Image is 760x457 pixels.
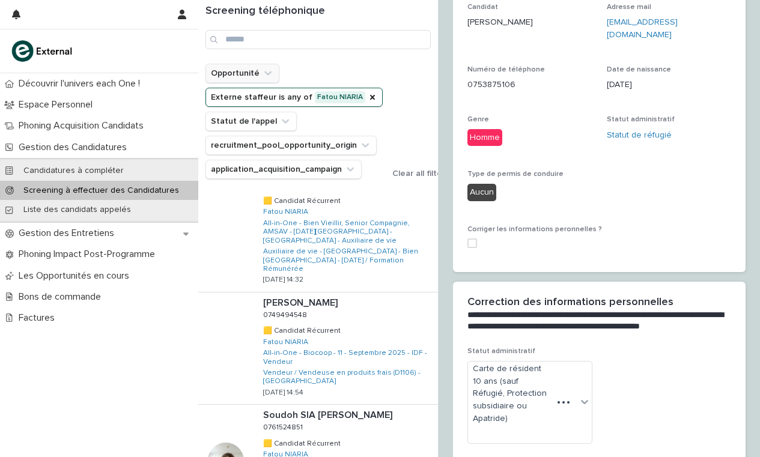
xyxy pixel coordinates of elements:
[14,205,141,215] p: Liste des candidats appelés
[263,195,343,205] p: 🟨 Candidat Récurrent
[607,129,672,142] a: Statut de réfugié
[14,78,150,89] p: Découvrir l'univers each One !
[467,296,673,309] h2: Correction des informations personnelles
[263,349,433,366] a: All-in-One - Biocoop - 11 - Septembre 2025 - IDF - Vendeur
[205,88,383,107] button: Externe staffeur
[263,247,433,273] a: Auxiliaire de vie - [GEOGRAPHIC_DATA] - Bien [GEOGRAPHIC_DATA] - [DATE] / Formation Rémunérée
[263,389,303,397] p: [DATE] 14:54
[467,129,502,147] div: Homme
[383,169,449,178] button: Clear all filters
[607,116,675,123] span: Statut administratif
[263,295,340,309] p: [PERSON_NAME]
[467,226,602,233] span: Corriger les informations peronnelles ?
[198,162,438,292] a: [PERSON_NAME] france BROYARD[PERSON_NAME] france BROYARD 07848836430784883643 🟨 Candidat Récurren...
[263,219,433,245] a: All-in-One - Bien Vieillir, Senior Compagnie, AMSAV - [DATE][GEOGRAPHIC_DATA] - [GEOGRAPHIC_DATA]...
[263,208,308,216] a: Fatou NIARIA
[263,369,433,386] a: Vendeur / Vendeuse en produits frais (D1106) - [GEOGRAPHIC_DATA]
[14,186,189,196] p: Screening à effectuer des Candidatures
[263,309,309,319] p: 0749494548
[467,116,489,123] span: Genre
[263,437,343,448] p: 🟨 Candidat Récurrent
[14,291,111,303] p: Bons de commande
[205,160,362,179] button: application_acquisition_campaign
[14,142,136,153] p: Gestion des Candidatures
[607,79,732,91] p: [DATE]
[14,120,153,132] p: Phoning Acquisition Candidats
[205,136,377,155] button: recruitment_pool_opportunity_origin
[205,5,431,18] h1: Screening téléphonique
[14,249,165,260] p: Phoning Impact Post-Programme
[263,407,395,421] p: Soudoh SIA [PERSON_NAME]
[14,312,64,324] p: Factures
[14,166,133,176] p: Candidatures à compléter
[467,348,535,355] span: Statut administratif
[467,171,564,178] span: Type de permis de conduire
[473,363,548,425] span: Carte de résident 10 ans (sauf Réfugié, Protection subsidiaire ou Apatride)
[14,270,139,282] p: Les Opportunités en cours
[467,184,496,201] div: Aucun
[263,421,305,432] p: 0761524851
[10,39,76,63] img: bc51vvfgR2QLHU84CWIQ
[467,66,545,73] span: Numéro de téléphone
[607,66,671,73] span: Date de naissance
[205,64,279,83] button: Opportunité
[467,79,592,91] p: 0753875106
[198,292,438,405] a: [PERSON_NAME][PERSON_NAME] 07494945480749494548 🟨 Candidat Récurrent🟨 Candidat Récurrent Fatou NI...
[263,338,308,347] a: Fatou NIARIA
[14,228,124,239] p: Gestion des Entretiens
[392,169,449,178] span: Clear all filters
[263,276,303,284] p: [DATE] 14:32
[263,324,343,335] p: 🟨 Candidat Récurrent
[205,112,297,131] button: Statut de l'appel
[14,99,102,110] p: Espace Personnel
[205,30,431,49] input: Search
